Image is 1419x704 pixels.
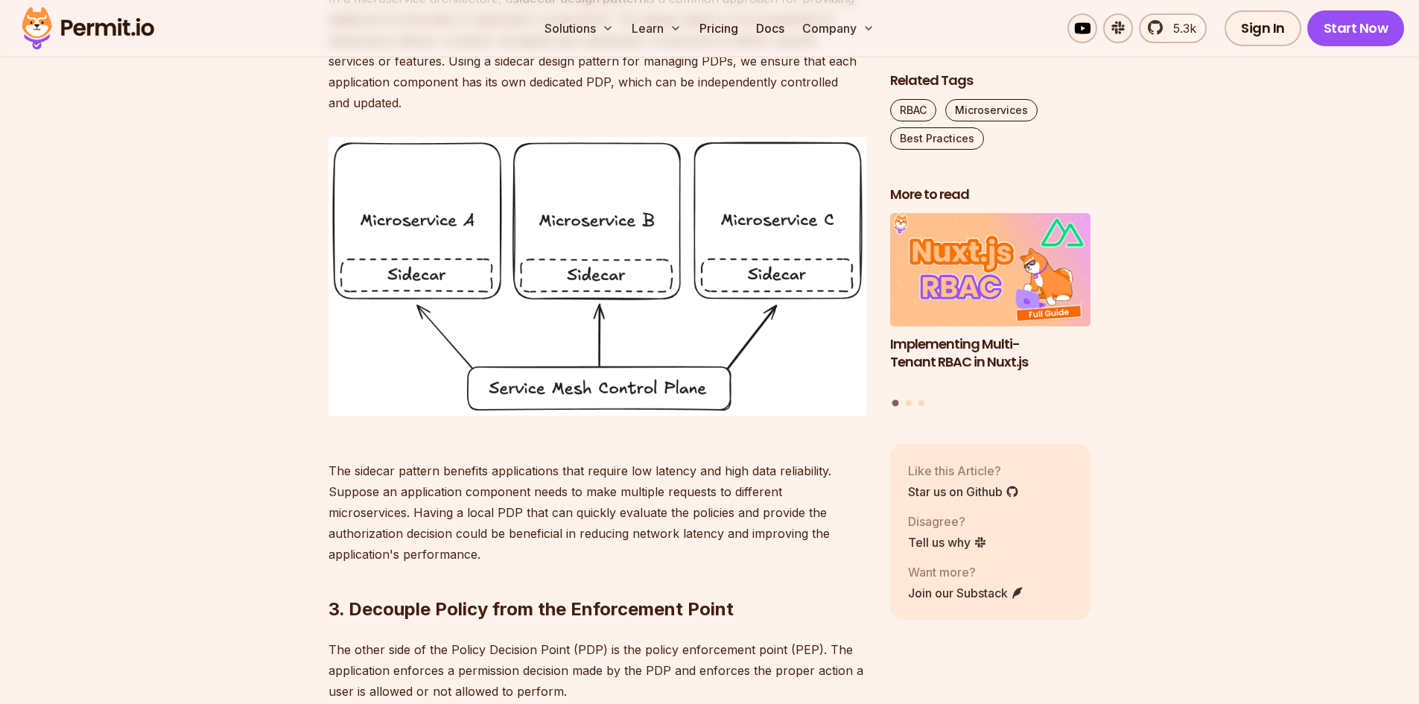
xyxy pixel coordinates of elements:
[890,213,1091,326] img: Implementing Multi-Tenant RBAC in Nuxt.js
[750,13,790,43] a: Docs
[15,3,161,54] img: Permit logo
[890,213,1091,390] a: Implementing Multi-Tenant RBAC in Nuxt.jsImplementing Multi-Tenant RBAC in Nuxt.js
[890,334,1091,372] h3: Implementing Multi-Tenant RBAC in Nuxt.js
[890,127,984,150] a: Best Practices
[328,639,866,702] p: The other side of the Policy Decision Point (PDP) is the policy enforcement point (PEP). The appl...
[1307,10,1405,46] a: Start Now
[892,399,899,406] button: Go to slide 1
[890,213,1091,408] div: Posts
[890,72,1091,90] h2: Related Tags
[328,538,866,621] h2: 3. Decouple Policy from the Enforcement Point
[906,399,912,405] button: Go to slide 2
[1164,19,1196,37] span: 5.3k
[626,13,688,43] button: Learn
[908,512,987,530] p: Disagree?
[908,533,987,551] a: Tell us why
[908,583,1024,601] a: Join our Substack
[328,440,866,565] p: The sidecar pattern benefits applications that require low latency and high data reliability. Sup...
[328,137,866,416] img: image (53).png
[890,213,1091,390] li: 1 of 3
[890,99,936,121] a: RBAC
[918,399,924,405] button: Go to slide 3
[539,13,620,43] button: Solutions
[945,99,1038,121] a: Microservices
[693,13,744,43] a: Pricing
[796,13,880,43] button: Company
[1225,10,1301,46] a: Sign In
[908,461,1019,479] p: Like this Article?
[1139,13,1207,43] a: 5.3k
[890,185,1091,204] h2: More to read
[908,562,1024,580] p: Want more?
[908,482,1019,500] a: Star us on Github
